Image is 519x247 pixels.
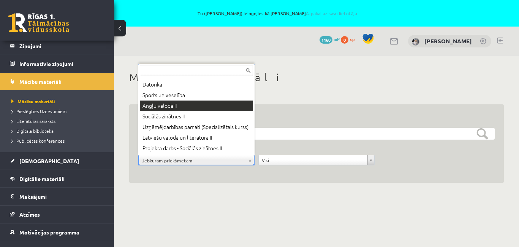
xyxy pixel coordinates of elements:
[140,111,253,122] div: Sociālās zinātnes II
[140,90,253,101] div: Sports un veselība
[140,101,253,111] div: Angļu valoda II
[140,143,253,154] div: Projekta darbs - Sociālās zinātnes II
[140,132,253,143] div: Latviešu valoda un literatūra II
[140,79,253,90] div: Datorika
[140,122,253,132] div: Uzņēmējdarbības pamati (Specializētais kurss)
